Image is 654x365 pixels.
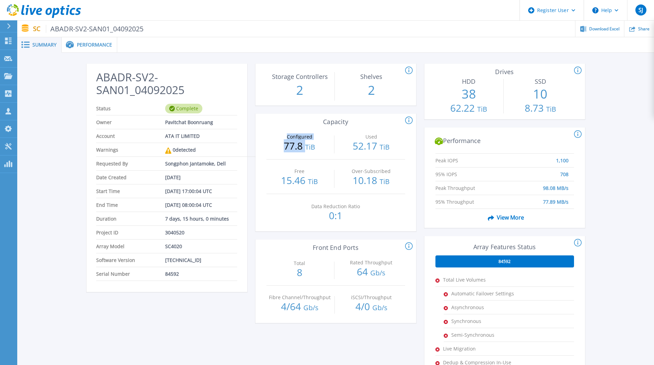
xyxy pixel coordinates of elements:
span: Warnings [96,143,165,156]
p: Free [268,169,331,174]
div: Complete [165,104,202,113]
span: 3040520 [165,226,184,239]
span: TiB [308,177,318,186]
span: Serial Number [96,267,165,281]
span: View More [485,211,524,224]
p: 77.8 [266,141,333,152]
p: 0:1 [302,211,369,220]
p: 62.22 [435,103,502,114]
p: Data Reduction Ratio [304,204,367,209]
span: Asynchronous [451,301,520,314]
span: Live Migration [443,342,512,355]
h2: Performance [435,137,574,145]
span: Software Version [96,253,165,267]
span: Owner [96,115,165,129]
p: 38 [435,85,502,103]
span: Gb/s [303,303,319,312]
span: 84592 [165,267,179,281]
span: [DATE] 08:00:04 UTC [165,198,212,212]
p: Rated Throughput [340,260,403,265]
span: TiB [380,142,390,152]
span: SC4020 [165,240,182,253]
span: Summary [32,42,57,47]
span: 1,100 [556,154,569,160]
span: TiB [305,142,315,152]
span: Performance [77,42,112,47]
div: 0 detected [165,143,196,157]
p: 15.46 [266,175,333,186]
span: [DATE] [165,171,181,184]
h2: ABADR-SV2-SAN01_04092025 [96,71,237,97]
span: Pavitchat Boonruang [165,115,213,129]
p: Over-Subscribed [340,169,403,174]
span: Download Excel [589,27,620,31]
span: 77.89 MB/s [543,195,569,202]
span: Duration [96,212,165,225]
p: 4 / 0 [338,302,405,313]
h3: Array Features Status [435,243,574,251]
span: Synchronous [451,314,520,328]
p: iSCSI/Throughput [340,295,403,300]
span: ATA IT LIMITED [165,129,200,143]
p: 4 / 64 [266,302,333,313]
span: Project ID [96,226,165,239]
p: Total [268,261,331,266]
span: 95% IOPS [435,168,505,174]
span: 7 days, 15 hours, 0 minutes [165,212,229,225]
span: Account [96,129,165,143]
span: Semi-Synchronous [451,328,520,342]
p: 2 [338,81,405,99]
span: Gb/s [372,303,388,312]
span: TiB [477,104,487,114]
p: 8.73 [507,103,574,114]
h3: SSD [507,78,574,85]
span: Gb/s [370,268,385,277]
span: 98.08 MB/s [543,181,569,188]
span: 84592 [499,259,511,264]
span: TiB [380,177,390,186]
p: Configured [268,134,331,139]
span: Peak IOPS [435,154,505,160]
p: 52.17 [338,141,404,152]
p: Shelves [340,73,403,80]
span: Songphon Jantamoke, Dell [165,157,226,170]
span: ABADR-SV2-SAN01_04092025 [46,25,144,33]
span: SJ [638,7,643,13]
span: Requested By [96,157,165,170]
span: Date Created [96,171,165,184]
p: 8 [266,267,333,277]
span: 95% Throughput [435,195,505,202]
h3: HDD [435,78,502,85]
p: Fibre Channel/Throughput [268,295,331,300]
p: 64 [338,267,404,278]
p: Storage Controllers [268,73,331,80]
span: Automatic Failover Settings [451,287,520,300]
p: Used [340,134,403,139]
p: 10.18 [338,175,404,186]
span: TiB [546,104,556,114]
span: Status [96,102,165,115]
span: Peak Throughput [435,181,505,188]
span: [DATE] 17:00:04 UTC [165,184,212,198]
span: 708 [560,168,569,174]
span: Start Time [96,184,165,198]
p: 10 [507,85,574,103]
span: Array Model [96,240,165,253]
span: Total Live Volumes [443,273,512,286]
p: SC [33,25,144,33]
p: 2 [266,81,333,99]
span: [TECHNICAL_ID] [165,253,201,267]
span: End Time [96,198,165,212]
span: Share [638,27,650,31]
